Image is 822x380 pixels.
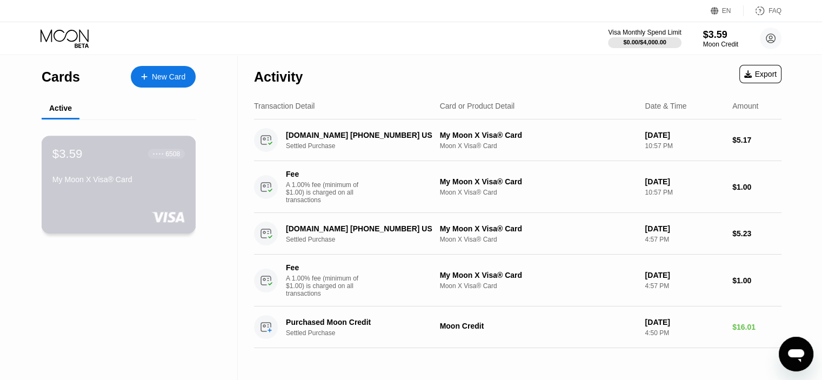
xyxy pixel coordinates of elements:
[645,236,724,243] div: 4:57 PM
[440,177,637,186] div: My Moon X Visa® Card
[732,276,781,285] div: $1.00
[440,131,637,139] div: My Moon X Visa® Card
[254,255,781,306] div: FeeA 1.00% fee (minimum of $1.00) is charged on all transactionsMy Moon X Visa® CardMoon X Visa® ...
[254,69,303,85] div: Activity
[286,142,445,150] div: Settled Purchase
[732,323,781,331] div: $16.01
[165,150,180,157] div: 6508
[732,136,781,144] div: $5.17
[286,181,367,204] div: A 1.00% fee (minimum of $1.00) is charged on all transactions
[52,146,83,161] div: $3.59
[286,263,362,272] div: Fee
[49,104,72,112] div: Active
[645,189,724,196] div: 10:57 PM
[254,102,315,110] div: Transaction Detail
[52,175,185,184] div: My Moon X Visa® Card
[440,282,637,290] div: Moon X Visa® Card
[286,170,362,178] div: Fee
[440,322,637,330] div: Moon Credit
[286,318,434,326] div: Purchased Moon Credit
[645,224,724,233] div: [DATE]
[732,229,781,238] div: $5.23
[744,70,777,78] div: Export
[732,183,781,191] div: $1.00
[645,271,724,279] div: [DATE]
[286,329,445,337] div: Settled Purchase
[286,131,434,139] div: [DOMAIN_NAME] [PHONE_NUMBER] US
[645,329,724,337] div: 4:50 PM
[254,213,781,255] div: [DOMAIN_NAME] [PHONE_NUMBER] USSettled PurchaseMy Moon X Visa® CardMoon X Visa® Card[DATE]4:57 PM...
[440,102,515,110] div: Card or Product Detail
[732,102,758,110] div: Amount
[254,119,781,161] div: [DOMAIN_NAME] [PHONE_NUMBER] USSettled PurchaseMy Moon X Visa® CardMoon X Visa® Card[DATE]10:57 P...
[779,337,813,371] iframe: زر إطلاق نافذة المراسلة
[645,142,724,150] div: 10:57 PM
[440,189,637,196] div: Moon X Visa® Card
[623,39,666,45] div: $0.00 / $4,000.00
[645,177,724,186] div: [DATE]
[608,29,681,36] div: Visa Monthly Spend Limit
[768,7,781,15] div: FAQ
[645,131,724,139] div: [DATE]
[286,224,434,233] div: [DOMAIN_NAME] [PHONE_NUMBER] US
[286,275,367,297] div: A 1.00% fee (minimum of $1.00) is charged on all transactions
[645,102,686,110] div: Date & Time
[645,318,724,326] div: [DATE]
[152,72,185,82] div: New Card
[131,66,196,88] div: New Card
[703,29,738,41] div: $3.59
[744,5,781,16] div: FAQ
[440,236,637,243] div: Moon X Visa® Card
[608,29,681,48] div: Visa Monthly Spend Limit$0.00/$4,000.00
[254,306,781,348] div: Purchased Moon CreditSettled PurchaseMoon Credit[DATE]4:50 PM$16.01
[739,65,781,83] div: Export
[440,142,637,150] div: Moon X Visa® Card
[286,236,445,243] div: Settled Purchase
[703,29,738,48] div: $3.59Moon Credit
[440,271,637,279] div: My Moon X Visa® Card
[711,5,744,16] div: EN
[440,224,637,233] div: My Moon X Visa® Card
[153,152,164,155] div: ● ● ● ●
[42,69,80,85] div: Cards
[645,282,724,290] div: 4:57 PM
[703,41,738,48] div: Moon Credit
[254,161,781,213] div: FeeA 1.00% fee (minimum of $1.00) is charged on all transactionsMy Moon X Visa® CardMoon X Visa® ...
[722,7,731,15] div: EN
[42,136,195,233] div: $3.59● ● ● ●6508My Moon X Visa® Card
